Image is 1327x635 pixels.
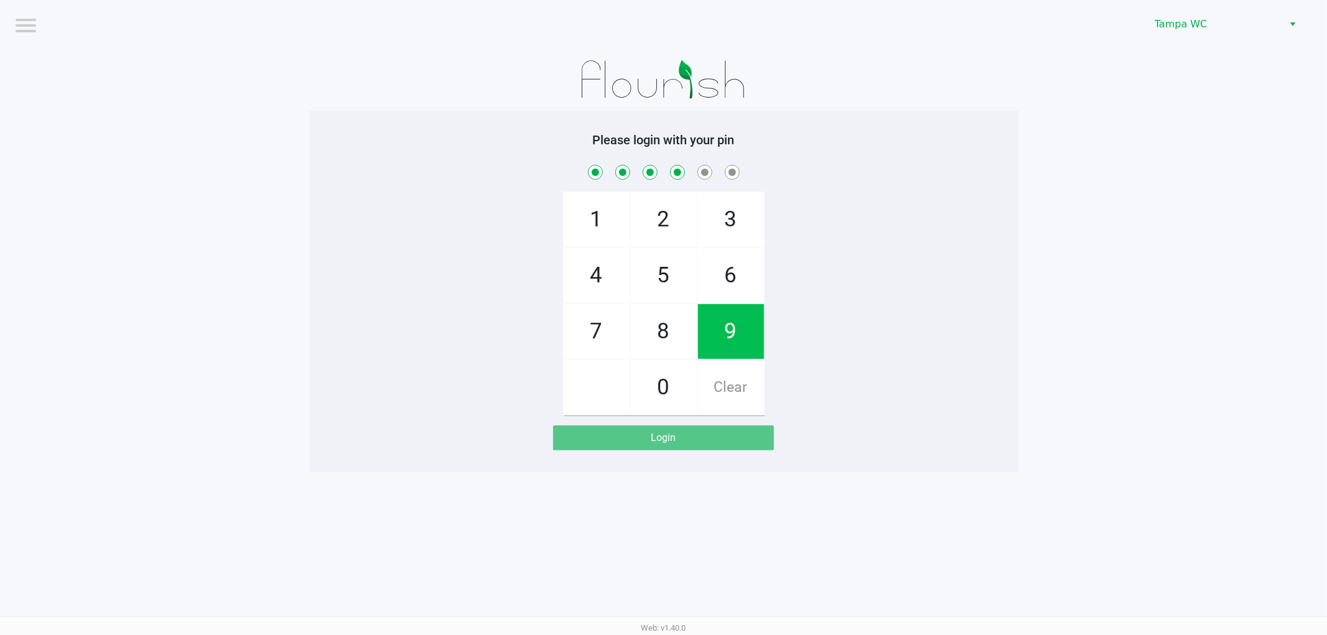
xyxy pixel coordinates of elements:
[698,192,764,247] span: 3
[564,248,630,303] span: 4
[698,248,764,303] span: 6
[1155,17,1276,32] span: Tampa WC
[631,248,697,303] span: 5
[564,304,630,359] span: 7
[631,192,697,247] span: 2
[698,304,764,359] span: 9
[631,360,697,415] span: 0
[319,132,1009,147] h5: Please login with your pin
[631,304,697,359] span: 8
[698,360,764,415] span: Clear
[641,623,686,633] span: Web: v1.40.0
[1283,13,1301,35] button: Select
[564,192,630,247] span: 1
